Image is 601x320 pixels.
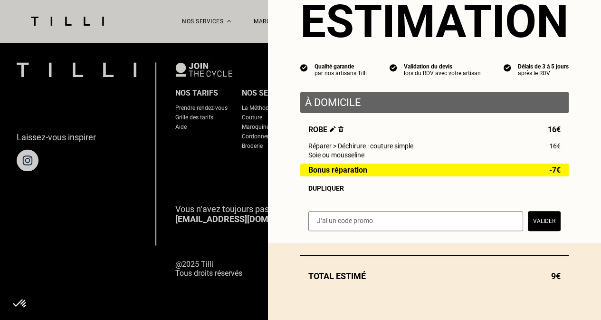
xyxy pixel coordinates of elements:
span: -7€ [549,166,561,174]
span: Bonus réparation [308,166,367,174]
input: J‘ai un code promo [308,211,523,231]
img: icon list info [390,63,397,72]
div: lors du RDV avec votre artisan [404,70,481,77]
p: À domicile [305,97,564,108]
img: icon list info [300,63,308,72]
div: Dupliquer [308,184,561,192]
img: Éditer [330,126,336,132]
div: Validation du devis [404,63,481,70]
div: par nos artisans Tilli [315,70,367,77]
div: Total estimé [300,271,569,281]
img: Supprimer [338,126,343,132]
span: Soie ou mousseline [308,151,364,159]
button: Valider [528,211,561,231]
span: Robe [308,125,343,134]
span: 16€ [548,125,561,134]
div: Qualité garantie [315,63,367,70]
div: Délais de 3 à 5 jours [518,63,569,70]
span: 16€ [549,142,561,150]
span: 9€ [551,271,561,281]
span: Réparer > Déchirure : couture simple [308,142,413,150]
img: icon list info [504,63,511,72]
div: après le RDV [518,70,569,77]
